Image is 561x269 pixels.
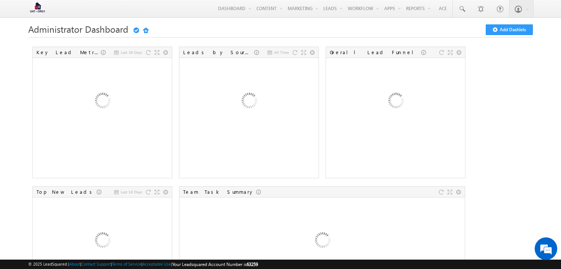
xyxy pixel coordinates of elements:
div: Key Lead Metrics [36,49,101,56]
a: Acceptable Use [143,261,171,266]
span: Last 30 Days [121,49,142,56]
a: Contact Support [81,261,111,266]
button: Add Dashlets [486,24,533,35]
img: Loading... [62,61,143,142]
span: Last 10 Days [121,188,142,195]
div: Leads by Sources [183,49,254,56]
span: © 2025 LeadSquared | | | | | [28,261,258,268]
div: Team Task Summary [183,188,256,195]
a: Terms of Service [112,261,141,266]
img: Loading... [208,61,289,142]
img: Loading... [355,61,436,142]
span: 63259 [247,261,258,267]
span: All Time [274,49,289,56]
span: Administrator Dashboard [28,23,128,35]
div: Overall Lead Funnel [330,49,421,56]
span: Your Leadsquared Account Number is [172,261,258,267]
img: Custom Logo [28,2,47,15]
div: Top New Leads [36,188,97,195]
a: About [69,261,80,266]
